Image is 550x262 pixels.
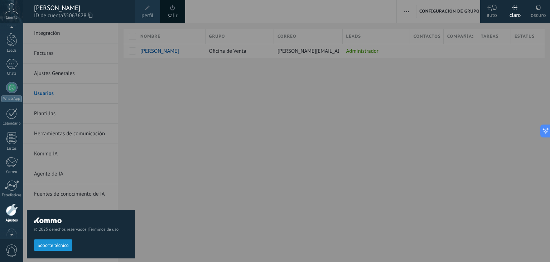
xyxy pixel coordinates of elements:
span: © 2025 derechos reservados | [34,227,128,232]
div: oscuro [531,5,546,23]
span: Soporte técnico [38,243,69,248]
div: Ajustes [1,218,22,223]
div: Chats [1,71,22,76]
a: Términos de uso [89,227,119,232]
span: perfil [141,12,153,20]
a: salir [168,12,177,20]
div: Listas [1,146,22,151]
div: Calendario [1,121,22,126]
div: WhatsApp [1,95,22,102]
span: ID de cuenta [34,12,128,20]
a: Soporte técnico [34,242,72,248]
span: Cuenta [6,15,18,20]
div: [PERSON_NAME] [34,4,128,12]
span: 35063628 [63,12,92,20]
div: Estadísticas [1,193,22,198]
button: Soporte técnico [34,239,72,251]
div: claro [510,5,521,23]
div: Correo [1,170,22,174]
div: Leads [1,48,22,53]
div: auto [487,5,497,23]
